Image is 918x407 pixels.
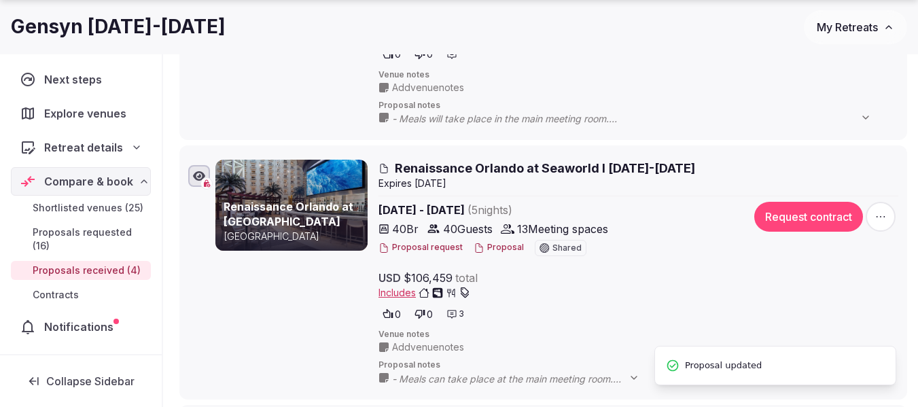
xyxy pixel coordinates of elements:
[392,372,653,386] span: - Meals can take place at the main meeting room. - The price includes 24hr access to meeting spaces.
[33,288,79,302] span: Contracts
[44,319,119,335] span: Notifications
[395,48,401,61] span: 0
[378,359,898,371] span: Proposal notes
[378,69,898,81] span: Venue notes
[392,221,419,237] span: 40 Br
[443,221,493,237] span: 40 Guests
[804,10,907,44] button: My Retreats
[44,105,132,122] span: Explore venues
[44,173,133,190] span: Compare & book
[11,261,151,280] a: Proposals received (4)
[378,177,898,190] div: Expire s [DATE]
[455,270,478,286] span: total
[378,329,898,340] span: Venue notes
[11,285,151,304] a: Contracts
[552,244,582,252] span: Shared
[685,357,762,374] span: Proposal updated
[467,203,512,217] span: ( 5 night s )
[427,48,433,61] span: 0
[459,308,464,320] span: 3
[395,160,695,177] span: Renaissance Orlando at Seaworld I [DATE]-[DATE]
[378,100,898,111] span: Proposal notes
[378,304,405,323] button: 0
[44,139,123,156] span: Retreat details
[378,202,735,218] span: [DATE] - [DATE]
[378,242,463,253] button: Proposal request
[404,270,453,286] span: $106,459
[11,223,151,255] a: Proposals requested (16)
[33,264,141,277] span: Proposals received (4)
[33,226,145,253] span: Proposals requested (16)
[46,374,135,388] span: Collapse Sidebar
[224,200,353,228] a: Renaissance Orlando at [GEOGRAPHIC_DATA]
[392,112,885,126] span: - Meals will take place in the main meeting room. - The hotel does not permit outside food in its...
[817,20,878,34] span: My Retreats
[378,45,405,64] button: 0
[410,45,437,64] button: 0
[517,221,608,237] span: 13 Meeting spaces
[11,99,151,128] a: Explore venues
[224,230,365,243] p: [GEOGRAPHIC_DATA]
[11,14,226,40] h1: Gensyn [DATE]-[DATE]
[11,198,151,217] a: Shortlisted venues (25)
[11,366,151,396] button: Collapse Sidebar
[11,313,151,341] a: Notifications
[33,201,143,215] span: Shortlisted venues (25)
[410,304,437,323] button: 0
[427,308,433,321] span: 0
[44,71,107,88] span: Next steps
[392,340,464,354] span: Add venue notes
[395,308,401,321] span: 0
[11,65,151,94] a: Next steps
[474,242,524,253] button: Proposal
[378,286,470,300] button: Includes
[378,270,401,286] span: USD
[754,202,863,232] button: Request contract
[392,81,464,94] span: Add venue notes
